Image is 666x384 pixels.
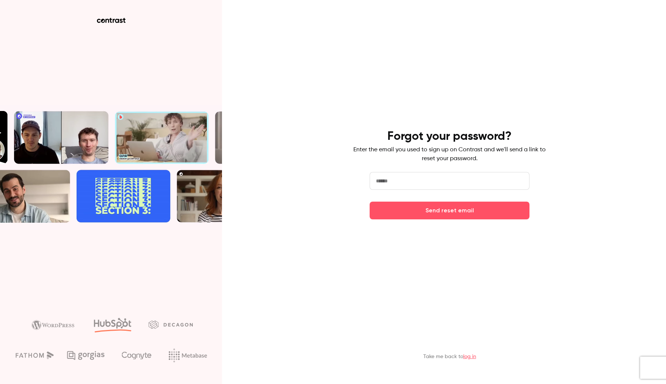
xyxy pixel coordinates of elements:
[387,129,512,144] h4: Forgot your password?
[353,145,546,163] p: Enter the email you used to sign up on Contrast and we'll send a link to reset your password.
[148,320,193,329] img: decagon
[463,354,476,359] a: log in
[370,202,529,219] button: Send reset email
[423,353,476,360] p: Take me back to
